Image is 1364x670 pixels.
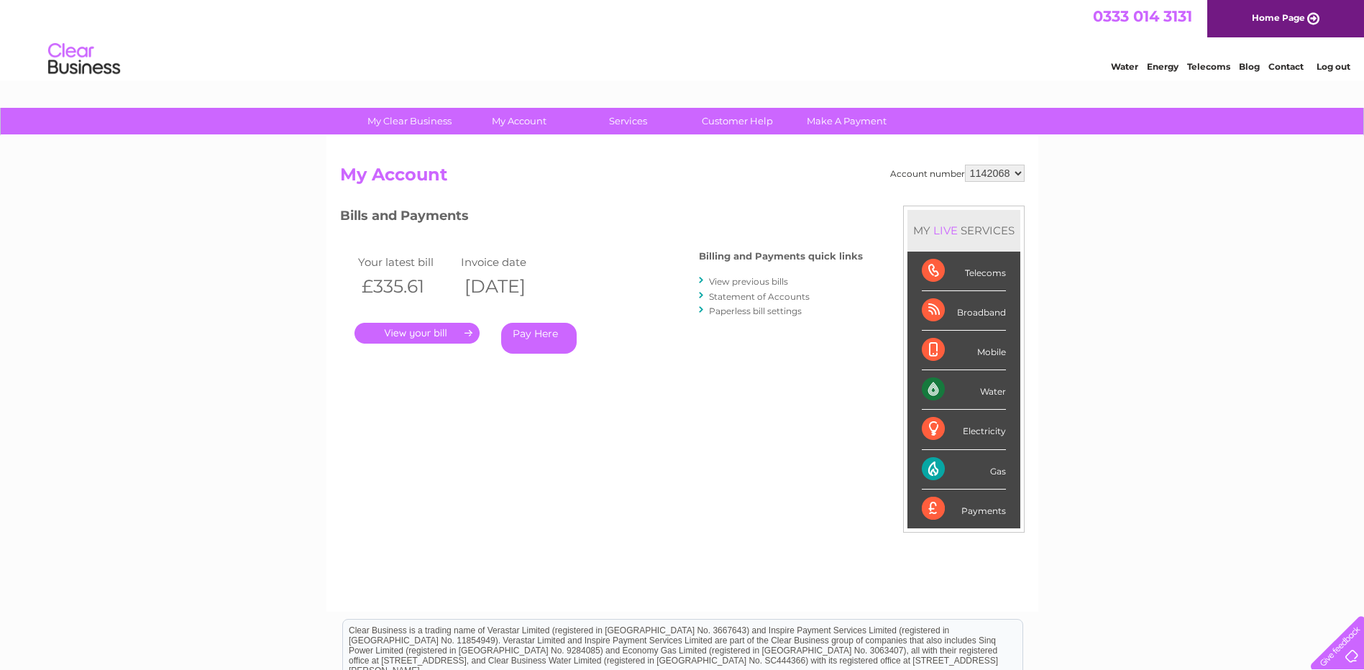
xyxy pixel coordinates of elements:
[922,370,1006,410] div: Water
[354,323,480,344] a: .
[907,210,1020,251] div: MY SERVICES
[501,323,577,354] a: Pay Here
[699,251,863,262] h4: Billing and Payments quick links
[922,252,1006,291] div: Telecoms
[930,224,961,237] div: LIVE
[922,291,1006,331] div: Broadband
[343,8,1022,70] div: Clear Business is a trading name of Verastar Limited (registered in [GEOGRAPHIC_DATA] No. 3667643...
[922,490,1006,528] div: Payments
[350,108,469,134] a: My Clear Business
[709,306,802,316] a: Paperless bill settings
[678,108,797,134] a: Customer Help
[1093,7,1192,25] a: 0333 014 3131
[569,108,687,134] a: Services
[922,450,1006,490] div: Gas
[459,108,578,134] a: My Account
[922,410,1006,449] div: Electricity
[1111,61,1138,72] a: Water
[340,206,863,231] h3: Bills and Payments
[1239,61,1260,72] a: Blog
[1268,61,1304,72] a: Contact
[354,272,458,301] th: £335.61
[709,276,788,287] a: View previous bills
[354,252,458,272] td: Your latest bill
[1187,61,1230,72] a: Telecoms
[340,165,1025,192] h2: My Account
[1147,61,1178,72] a: Energy
[457,272,561,301] th: [DATE]
[922,331,1006,370] div: Mobile
[457,252,561,272] td: Invoice date
[709,291,810,302] a: Statement of Accounts
[1317,61,1350,72] a: Log out
[47,37,121,81] img: logo.png
[890,165,1025,182] div: Account number
[787,108,906,134] a: Make A Payment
